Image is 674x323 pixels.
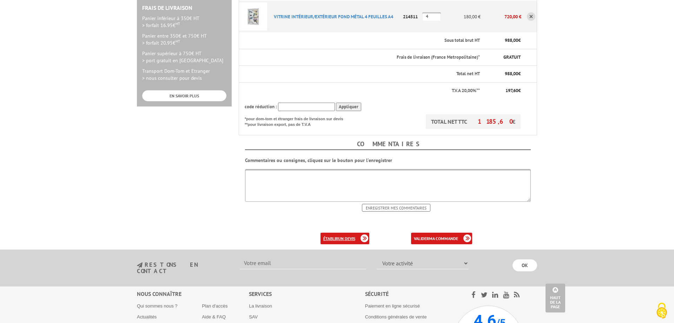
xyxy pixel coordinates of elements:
h4: Commentaires [245,139,531,150]
span: code réduction : [245,104,277,110]
p: T.V.A 20,00%** [245,88,480,94]
span: > nous consulter pour devis [142,75,202,81]
h2: Frais de Livraison [142,5,226,11]
a: validerma commande [411,233,472,244]
span: 1 185,60 [478,117,512,125]
a: VITRINE INTéRIEUR/EXTéRIEUR FOND MéTAL 4 FEUILLES A4 [274,14,393,20]
a: établirun devis [321,233,369,244]
span: > forfait 16.95€ [142,22,180,28]
input: Enregistrer mes commentaires [362,204,430,212]
img: Cookies (fenêtre modale) [653,302,670,319]
a: Haut de la page [546,284,565,312]
sup: HT [176,39,180,44]
span: GRATUIT [503,54,521,60]
p: Total net HT [245,71,480,77]
th: Sous total brut HT [268,32,481,49]
a: Paiement en ligne sécurisé [365,303,420,309]
sup: HT [176,21,180,26]
p: *pour dom-tom et étranger frais de livraison sur devis **pour livraison export, pas de T.V.A [245,114,350,127]
img: newsletter.jpg [137,262,143,268]
span: > forfait 20.95€ [142,40,180,46]
div: Services [249,290,365,298]
p: Panier supérieur à 750€ HT [142,50,226,64]
a: Actualités [137,314,157,319]
img: VITRINE INTéRIEUR/EXTéRIEUR FOND MéTAL 4 FEUILLES A4 [239,2,267,31]
span: > port gratuit en [GEOGRAPHIC_DATA] [142,57,223,64]
a: Qui sommes nous ? [137,303,178,309]
button: Cookies (fenêtre modale) [649,299,674,323]
a: EN SAVOIR PLUS [142,90,226,101]
p: 214511 [401,11,422,23]
h3: restons en contact [137,262,229,274]
a: Plan d'accès [202,303,227,309]
p: 180,00 € [442,11,481,23]
p: € [486,88,521,94]
a: La livraison [249,303,272,309]
p: Panier entre 350€ et 750€ HT [142,32,226,46]
p: Transport Dom-Tom et Etranger [142,67,226,82]
p: Frais de livraison (France Metropolitaine)* [274,54,480,61]
div: Sécurité [365,290,453,298]
a: Conditions générales de vente [365,314,427,319]
span: 988,00 [505,71,518,77]
input: Votre email [240,257,366,269]
a: SAV [249,314,258,319]
span: 197,60 [505,88,518,93]
div: Nous connaître [137,290,249,298]
a: Aide & FAQ [202,314,226,319]
span: 988,00 [505,37,518,43]
p: 720,00 € [481,11,522,23]
p: TOTAL NET TTC € [426,114,521,129]
p: € [486,37,521,44]
p: € [486,71,521,77]
input: Appliquer [336,103,361,111]
b: un devis [338,236,355,241]
p: Panier inférieur à 350€ HT [142,15,226,29]
b: Commentaires ou consignes, cliquez sur le bouton pour l'enregistrer [245,157,392,163]
b: ma commande [429,236,458,241]
input: OK [513,259,537,271]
